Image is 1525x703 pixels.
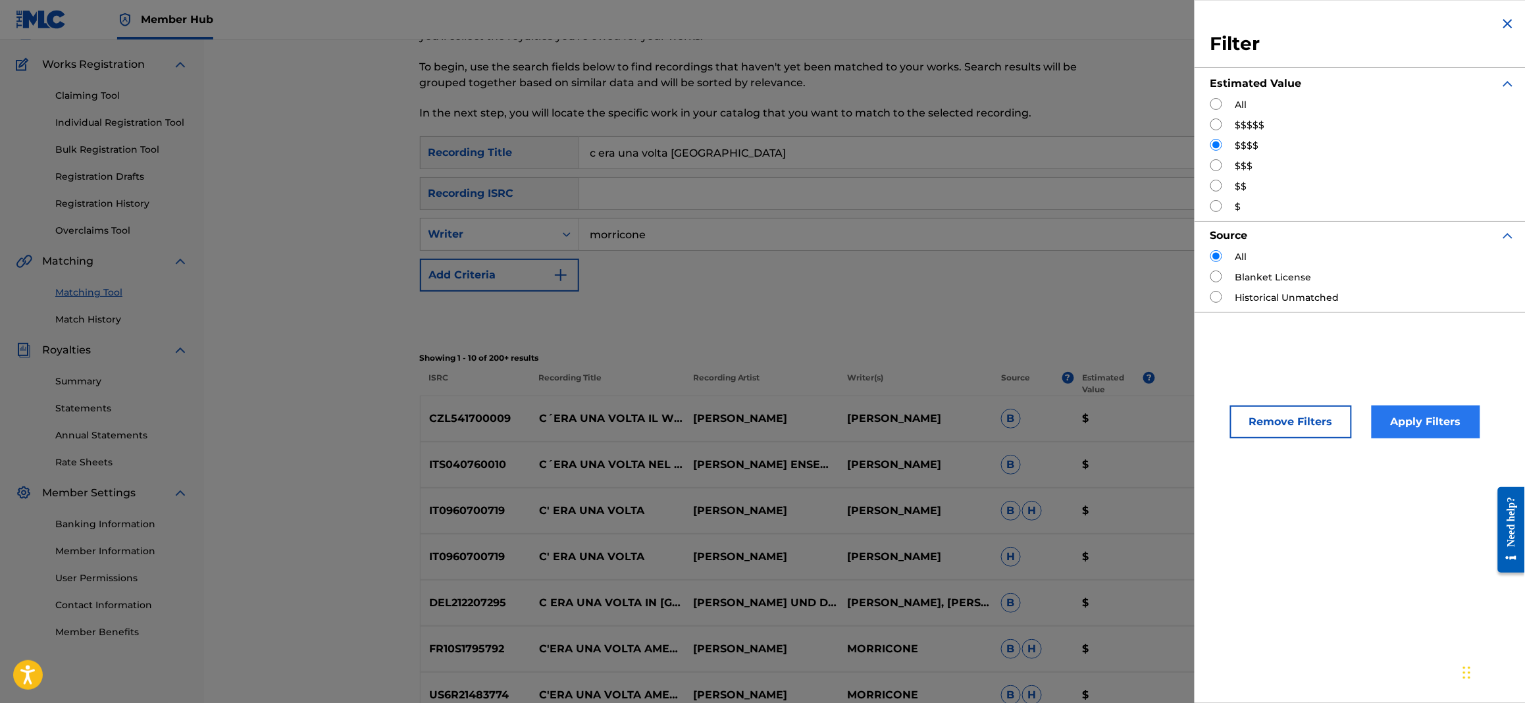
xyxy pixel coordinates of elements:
[117,12,133,28] img: Top Rightsholder
[55,517,188,531] a: Banking Information
[685,457,839,473] p: [PERSON_NAME] ENSEMBLE
[1500,228,1516,244] img: expand
[839,549,993,565] p: [PERSON_NAME]
[1073,687,1155,703] p: $
[16,25,84,41] a: CatalogCatalog
[1235,271,1312,284] label: Blanket License
[685,687,839,703] p: [PERSON_NAME]
[1193,549,1208,565] img: expand
[16,57,33,72] img: Works Registration
[55,375,188,388] a: Summary
[1459,640,1525,703] iframe: Chat Widget
[1073,549,1155,565] p: $
[421,411,531,427] p: CZL541700009
[1001,501,1021,521] span: B
[55,116,188,130] a: Individual Registration Tool
[55,571,188,585] a: User Permissions
[55,544,188,558] a: Member Information
[839,372,993,396] p: Writer(s)
[1459,640,1525,703] div: Widget chat
[530,372,684,396] p: Recording Title
[421,503,531,519] p: IT0960700719
[55,598,188,612] a: Contact Information
[1193,503,1208,519] img: expand
[42,57,145,72] span: Works Registration
[839,503,993,519] p: [PERSON_NAME]
[1235,139,1259,153] label: $$$$
[1073,457,1155,473] p: $
[1073,411,1155,427] p: $
[1235,250,1247,264] label: All
[16,253,32,269] img: Matching
[421,457,531,473] p: ITS040760010
[1463,653,1471,692] div: Trascina
[1235,200,1241,214] label: $
[530,457,685,473] p: C´ERA UNA VOLTA NEL WEST
[55,313,188,326] a: Match History
[1210,32,1516,56] h3: Filter
[55,170,188,184] a: Registration Drafts
[1235,98,1247,112] label: All
[1022,639,1042,659] span: H
[1073,595,1155,611] p: $
[1001,593,1021,613] span: B
[172,253,188,269] img: expand
[530,687,685,703] p: C'ERA UNA VOLTA AMERICA
[1062,372,1074,384] span: ?
[1083,372,1143,396] p: Estimated Value
[420,136,1310,344] form: Search Form
[553,267,569,283] img: 9d2ae6d4665cec9f34b9.svg
[1193,595,1208,611] img: expand
[420,372,530,396] p: ISRC
[16,342,32,358] img: Royalties
[1500,16,1516,32] img: close
[172,485,188,501] img: expand
[420,352,1310,364] p: Showing 1 - 10 of 200+ results
[839,595,993,611] p: [PERSON_NAME], [PERSON_NAME], [PERSON_NAME], [PERSON_NAME]
[1001,372,1030,396] p: Source
[1001,455,1021,475] span: B
[1001,547,1021,567] span: H
[1001,409,1021,429] span: B
[421,595,531,611] p: DEL212207295
[685,549,839,565] p: [PERSON_NAME]
[1193,411,1208,427] img: expand
[839,457,993,473] p: [PERSON_NAME]
[172,57,188,72] img: expand
[1022,501,1042,521] span: H
[1230,405,1352,438] button: Remove Filters
[421,549,531,565] p: IT0960700719
[685,641,839,657] p: [PERSON_NAME]
[1235,159,1253,173] label: $$$
[1155,372,1309,396] p: 0 Selected
[530,503,685,519] p: C' ERA UNA VOLTA
[55,143,188,157] a: Bulk Registration Tool
[42,342,91,358] span: Royalties
[55,402,188,415] a: Statements
[839,687,993,703] p: MORRICONE
[530,411,685,427] p: C´ERA UNA VOLTA IL WEST
[530,549,685,565] p: C' ERA UNA VOLTA
[685,372,839,396] p: Recording Artist
[685,503,839,519] p: [PERSON_NAME]
[1001,639,1021,659] span: B
[42,485,136,501] span: Member Settings
[530,641,685,657] p: C'ERA UNA VOLTA AMERICA
[172,342,188,358] img: expand
[685,595,839,611] p: [PERSON_NAME] UND DIE MACCHERONIES
[1193,687,1208,703] img: expand
[1210,229,1248,242] strong: Source
[16,485,32,501] img: Member Settings
[141,12,213,27] span: Member Hub
[1193,457,1208,473] img: expand
[55,286,188,299] a: Matching Tool
[428,226,547,242] div: Writer
[685,411,839,427] p: [PERSON_NAME]
[421,641,531,657] p: FR10S1795792
[1235,118,1265,132] label: $$$$$
[1210,77,1302,90] strong: Estimated Value
[530,595,685,611] p: C ERA UNA VOLTA IN [GEOGRAPHIC_DATA]
[421,687,531,703] p: US6R21483774
[1193,641,1208,657] img: expand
